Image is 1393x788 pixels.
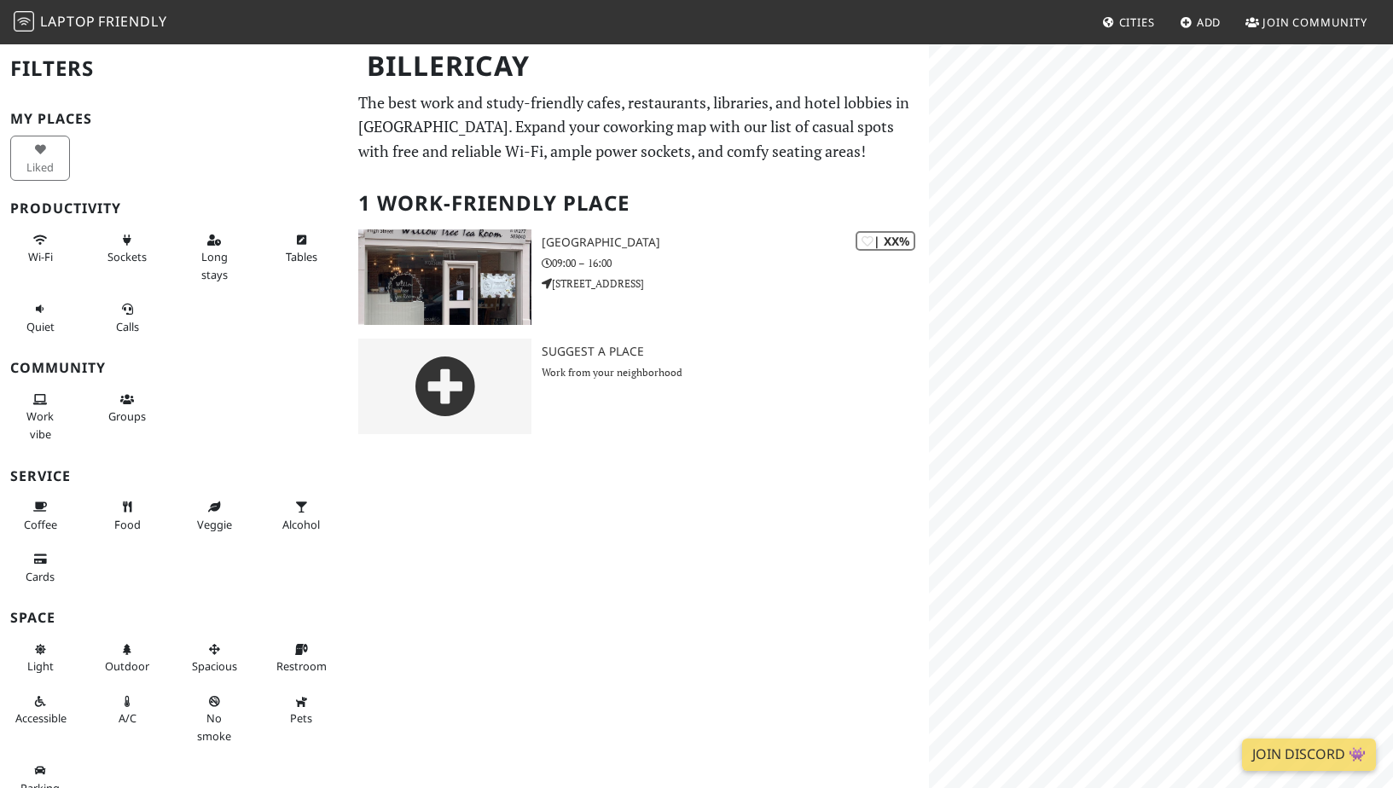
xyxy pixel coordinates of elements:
[184,226,244,288] button: Long stays
[1242,739,1376,771] a: Join Discord 👾
[1119,14,1155,30] span: Cities
[105,658,149,674] span: Outdoor area
[276,658,327,674] span: Restroom
[26,569,55,584] span: Credit cards
[97,493,157,538] button: Food
[26,408,54,441] span: People working
[348,229,928,325] a: Willow Tree Tea Room | XX% [GEOGRAPHIC_DATA] 09:00 – 16:00 [STREET_ADDRESS]
[290,710,312,726] span: Pet friendly
[271,687,331,733] button: Pets
[107,249,147,264] span: Power sockets
[271,493,331,538] button: Alcohol
[116,319,139,334] span: Video/audio calls
[97,687,157,733] button: A/C
[97,635,157,681] button: Outdoor
[542,255,929,271] p: 09:00 – 16:00
[184,635,244,681] button: Spacious
[542,345,929,359] h3: Suggest a Place
[201,249,228,281] span: Long stays
[1239,7,1374,38] a: Join Community
[358,90,918,164] p: The best work and study-friendly cafes, restaurants, libraries, and hotel lobbies in [GEOGRAPHIC_...
[542,235,929,250] h3: [GEOGRAPHIC_DATA]
[114,517,141,532] span: Food
[26,319,55,334] span: Quiet
[353,43,925,90] h1: Billericay
[1095,7,1162,38] a: Cities
[192,658,237,674] span: Spacious
[542,275,929,292] p: [STREET_ADDRESS]
[184,493,244,538] button: Veggie
[97,385,157,431] button: Groups
[856,231,915,251] div: | XX%
[271,635,331,681] button: Restroom
[286,249,317,264] span: Work-friendly tables
[27,658,54,674] span: Natural light
[1262,14,1367,30] span: Join Community
[10,545,70,590] button: Cards
[98,12,166,31] span: Friendly
[282,517,320,532] span: Alcohol
[10,610,338,626] h3: Space
[10,635,70,681] button: Light
[542,364,929,380] p: Work from your neighborhood
[28,249,53,264] span: Stable Wi-Fi
[271,226,331,271] button: Tables
[15,710,67,726] span: Accessible
[184,687,244,750] button: No smoke
[197,517,232,532] span: Veggie
[10,226,70,271] button: Wi-Fi
[10,493,70,538] button: Coffee
[1197,14,1222,30] span: Add
[10,200,338,217] h3: Productivity
[10,43,338,95] h2: Filters
[1173,7,1228,38] a: Add
[10,360,338,376] h3: Community
[14,8,167,38] a: LaptopFriendly LaptopFriendly
[10,468,338,484] h3: Service
[108,408,146,424] span: Group tables
[97,226,157,271] button: Sockets
[197,710,231,743] span: Smoke free
[14,11,34,32] img: LaptopFriendly
[119,710,136,726] span: Air conditioned
[10,295,70,340] button: Quiet
[358,339,531,434] img: gray-place-d2bdb4477600e061c01bd816cc0f2ef0cfcb1ca9e3ad78868dd16fb2af073a21.png
[24,517,57,532] span: Coffee
[358,177,918,229] h2: 1 Work-Friendly Place
[348,339,928,434] a: Suggest a Place Work from your neighborhood
[97,295,157,340] button: Calls
[358,229,531,325] img: Willow Tree Tea Room
[10,385,70,448] button: Work vibe
[40,12,96,31] span: Laptop
[10,687,70,733] button: Accessible
[10,111,338,127] h3: My Places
